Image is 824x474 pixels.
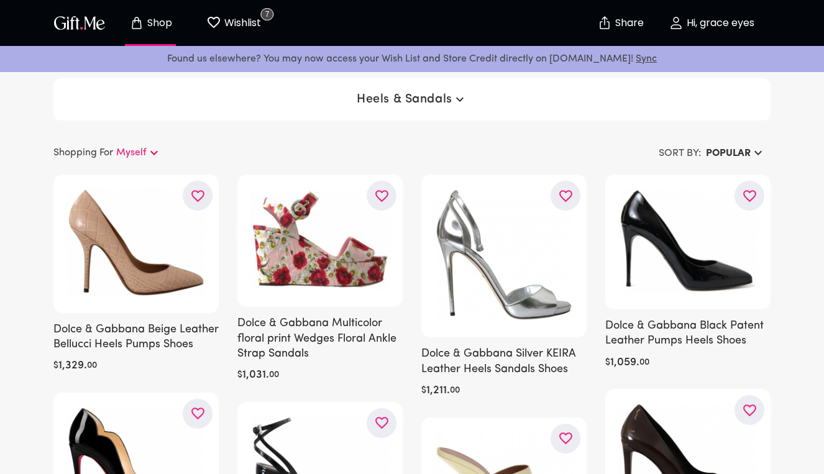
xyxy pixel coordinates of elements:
img: Dolce & Gabbana Beige Leather Bellucci Heels Pumps Shoes [66,187,206,298]
button: Heels & Sandals [352,88,472,111]
p: Hi, grace eyes [684,18,754,29]
button: GiftMe Logo [50,16,109,30]
h6: 00 [87,358,97,373]
img: secure [597,16,612,30]
button: Share [598,1,642,45]
h6: 1,211 . [426,383,450,398]
span: 7 [261,8,274,21]
img: GiftMe Logo [52,14,108,32]
p: Share [612,18,644,29]
span: Heels & Sandals [357,92,467,107]
h6: $ [53,358,58,373]
h6: $ [421,383,426,398]
h6: Dolce & Gabbana Black Patent Leather Pumps Heels Shoes [605,319,771,349]
p: Myself [116,145,147,160]
h6: $ [605,355,610,370]
img: Dolce & Gabbana Silver KEIRA Leather Heels Sandals Shoes [434,187,574,322]
h6: $ [237,368,242,383]
p: Found us elsewhere? You may now access your Wish List and Store Credit directly on [DOMAIN_NAME]! [10,51,814,67]
h6: 1,059 . [610,355,639,370]
img: Dolce & Gabbana Black Patent Leather Pumps Heels Shoes [618,187,758,294]
h6: SORT BY: [659,146,701,161]
h6: 1,329 . [58,358,87,373]
h6: Dolce & Gabbana Beige Leather Bellucci Heels Pumps Shoes [53,322,219,353]
p: Shop [144,18,172,29]
h6: 00 [639,355,649,370]
h6: Dolce & Gabbana Silver KEIRA Leather Heels Sandals Shoes [421,347,587,377]
button: Wishlist page [199,3,268,43]
button: Store page [116,3,185,43]
button: Popular [701,142,771,165]
p: Wishlist [221,15,261,31]
button: Hi, grace eyes [649,3,774,43]
a: Sync [636,54,657,64]
h6: 1,031 . [242,368,269,383]
h6: Dolce & Gabbana Multicolor floral print Wedges Floral Ankle Strap Sandals [237,316,403,362]
h6: 00 [450,383,460,398]
img: Dolce & Gabbana Multicolor floral print Wedges Floral Ankle Strap Sandals [250,187,390,292]
p: Shopping For [53,145,113,160]
h6: Popular [706,146,751,161]
h6: 00 [269,368,279,383]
